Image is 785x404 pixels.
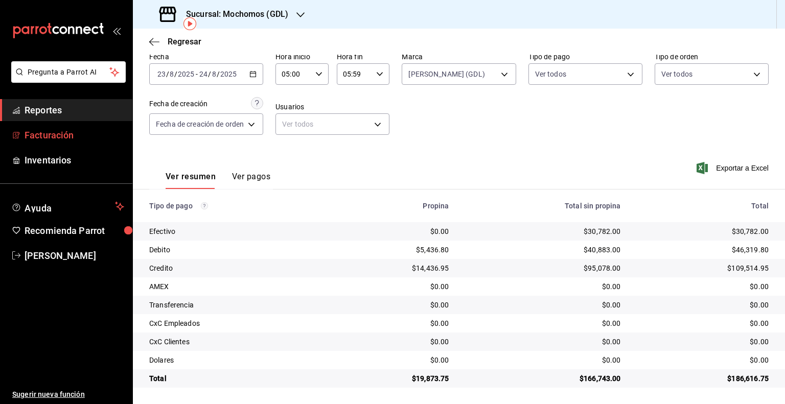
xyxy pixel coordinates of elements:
div: $30,782.00 [466,226,621,236]
button: open_drawer_menu [112,27,121,35]
div: navigation tabs [166,172,270,189]
label: Hora fin [337,53,390,60]
div: $0.00 [338,300,449,310]
div: Total sin propina [466,202,621,210]
span: - [196,70,198,78]
button: Pregunta a Parrot AI [11,61,126,83]
div: Transferencia [149,300,322,310]
input: -- [212,70,217,78]
div: $0.00 [637,318,769,328]
span: Ver todos [535,69,566,79]
div: $0.00 [338,337,449,347]
span: Recomienda Parrot [25,224,124,237]
a: Pregunta a Parrot AI [7,74,126,85]
div: CxC Empleados [149,318,322,328]
div: $5,436.80 [338,245,449,255]
div: $0.00 [466,300,621,310]
button: Ver resumen [166,172,216,189]
span: / [166,70,169,78]
span: Reportes [25,103,124,117]
input: ---- [220,70,237,78]
div: $166,743.00 [466,373,621,384]
div: $109,514.95 [637,263,769,273]
label: Usuarios [275,103,389,110]
label: Tipo de orden [655,53,769,60]
div: $0.00 [338,318,449,328]
div: $0.00 [466,318,621,328]
div: $0.00 [338,281,449,292]
span: Sugerir nueva función [12,389,124,400]
div: Propina [338,202,449,210]
button: Regresar [149,37,201,46]
div: $186,616.75 [637,373,769,384]
span: / [208,70,211,78]
input: -- [169,70,174,78]
button: Exportar a Excel [699,162,769,174]
input: -- [199,70,208,78]
div: $0.00 [637,281,769,292]
div: CxC Clientes [149,337,322,347]
div: $0.00 [637,337,769,347]
div: Total [637,202,769,210]
div: $0.00 [466,337,621,347]
div: $0.00 [637,300,769,310]
span: Pregunta a Parrot AI [28,67,110,78]
div: $14,436.95 [338,263,449,273]
label: Tipo de pago [528,53,642,60]
div: $0.00 [637,355,769,365]
label: Hora inicio [275,53,329,60]
span: Regresar [168,37,201,46]
div: $46,319.80 [637,245,769,255]
input: ---- [177,70,195,78]
div: $0.00 [338,355,449,365]
span: [PERSON_NAME] [25,249,124,263]
div: Tipo de pago [149,202,322,210]
svg: Los pagos realizados con Pay y otras terminales son montos brutos. [201,202,208,209]
div: $0.00 [338,226,449,236]
div: Ver todos [275,113,389,135]
span: Ayuda [25,200,111,212]
input: -- [157,70,166,78]
span: Fecha de creación de orden [156,119,244,129]
img: Tooltip marker [183,17,196,30]
span: [PERSON_NAME] (GDL) [408,69,485,79]
div: Debito [149,245,322,255]
div: Dolares [149,355,322,365]
span: Ver todos [661,69,692,79]
div: $30,782.00 [637,226,769,236]
div: Fecha de creación [149,99,207,109]
span: / [217,70,220,78]
div: Credito [149,263,322,273]
div: $40,883.00 [466,245,621,255]
div: Total [149,373,322,384]
div: $95,078.00 [466,263,621,273]
button: Ver pagos [232,172,270,189]
div: $0.00 [466,355,621,365]
label: Marca [402,53,516,60]
span: / [174,70,177,78]
span: Inventarios [25,153,124,167]
span: Facturación [25,128,124,142]
div: Efectivo [149,226,322,236]
div: $19,873.75 [338,373,449,384]
label: Fecha [149,53,263,60]
div: $0.00 [466,281,621,292]
h3: Sucursal: Mochomos (GDL) [178,8,288,20]
div: AMEX [149,281,322,292]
